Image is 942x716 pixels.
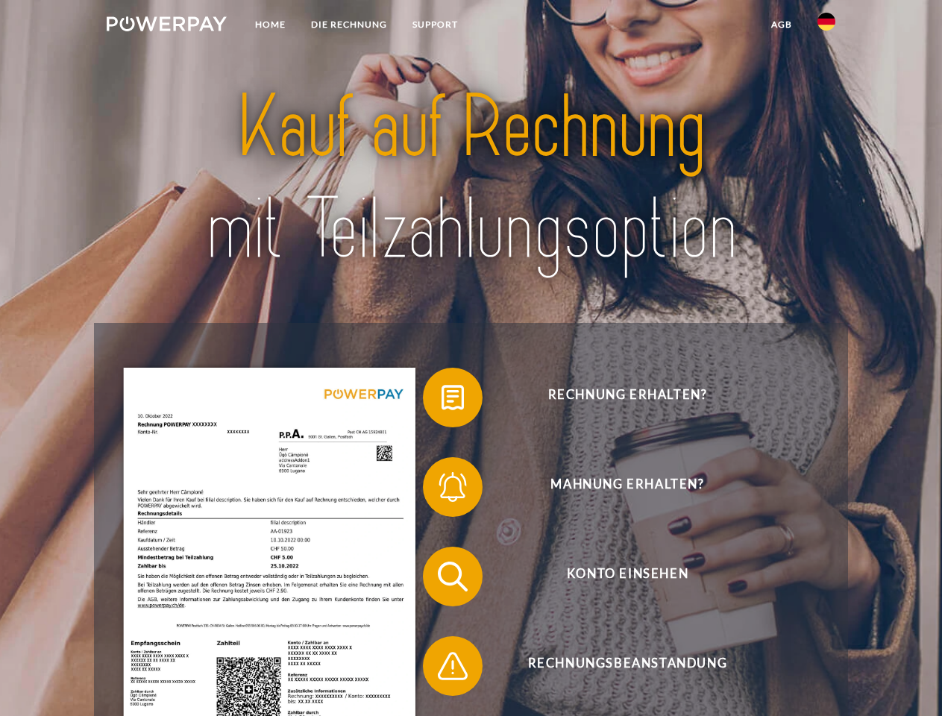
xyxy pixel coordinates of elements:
img: title-powerpay_de.svg [142,72,800,286]
span: Konto einsehen [445,547,810,606]
img: qb_bell.svg [434,468,471,506]
a: Home [242,11,298,38]
button: Konto einsehen [423,547,811,606]
a: SUPPORT [400,11,471,38]
img: qb_bill.svg [434,379,471,416]
button: Rechnung erhalten? [423,368,811,427]
img: qb_search.svg [434,558,471,595]
img: qb_warning.svg [434,647,471,685]
span: Mahnung erhalten? [445,457,810,517]
button: Rechnungsbeanstandung [423,636,811,696]
a: agb [759,11,805,38]
a: DIE RECHNUNG [298,11,400,38]
span: Rechnungsbeanstandung [445,636,810,696]
img: de [817,13,835,31]
button: Mahnung erhalten? [423,457,811,517]
img: logo-powerpay-white.svg [107,16,227,31]
span: Rechnung erhalten? [445,368,810,427]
